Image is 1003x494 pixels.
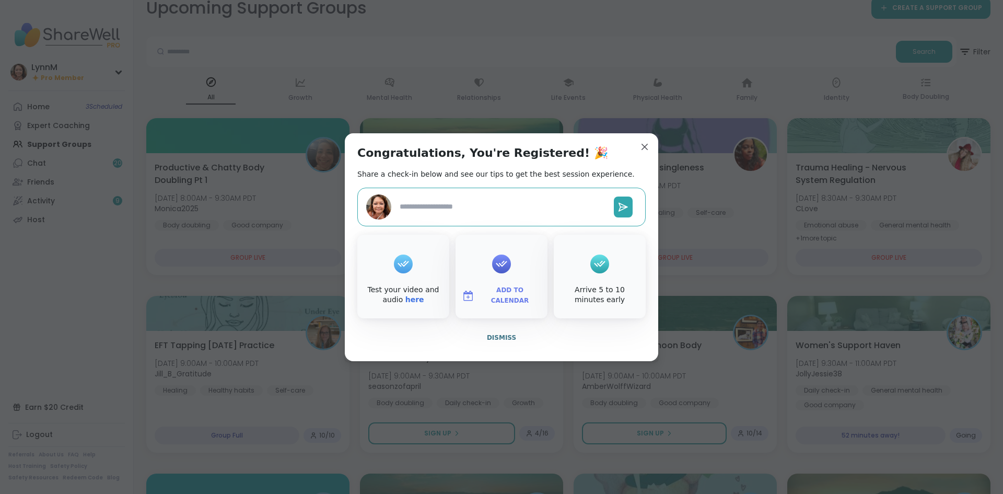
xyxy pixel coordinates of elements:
[556,285,644,305] div: Arrive 5 to 10 minutes early
[357,146,608,160] h1: Congratulations, You're Registered! 🎉
[479,285,541,306] span: Add to Calendar
[366,194,391,220] img: LynnM
[405,295,424,304] a: here
[357,327,646,349] button: Dismiss
[458,285,545,307] button: Add to Calendar
[359,285,447,305] div: Test your video and audio
[357,169,635,179] h2: Share a check-in below and see our tips to get the best session experience.
[487,334,516,341] span: Dismiss
[462,290,474,302] img: ShareWell Logomark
